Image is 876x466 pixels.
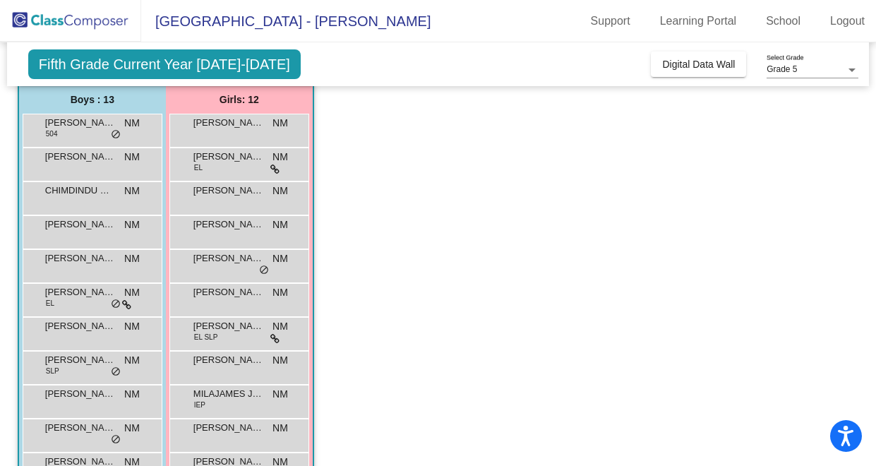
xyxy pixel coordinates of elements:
span: do_not_disturb_alt [111,299,121,310]
span: [PERSON_NAME] [45,353,116,367]
span: [PERSON_NAME] [45,150,116,164]
span: [PERSON_NAME] [193,251,264,265]
span: NM [124,353,140,368]
span: [PERSON_NAME] [45,285,116,299]
span: do_not_disturb_alt [259,265,269,276]
span: NM [272,217,288,232]
span: NM [124,217,140,232]
span: Fifth Grade Current Year [DATE]-[DATE] [28,49,301,79]
span: 504 [46,129,58,139]
span: MILAJAMES JUMPER [193,387,264,401]
span: EL [194,162,203,173]
span: Grade 5 [767,64,797,74]
div: Girls: 12 [166,85,313,114]
span: [PERSON_NAME] [193,150,264,164]
span: NM [124,387,140,402]
span: [PERSON_NAME] DY TIOCO [45,217,116,232]
span: NM [272,421,288,436]
span: NM [272,387,288,402]
span: EL [46,298,54,309]
span: do_not_disturb_alt [111,129,121,141]
span: [PERSON_NAME] [45,251,116,265]
span: [GEOGRAPHIC_DATA] - [PERSON_NAME] [141,10,431,32]
span: [PERSON_NAME] [45,421,116,435]
span: [PERSON_NAME] [193,184,264,198]
a: Logout [819,10,876,32]
span: NM [124,285,140,300]
span: do_not_disturb_alt [111,434,121,446]
span: [PERSON_NAME] [193,217,264,232]
span: [PERSON_NAME] [193,421,264,435]
span: NM [272,319,288,334]
span: NM [124,421,140,436]
button: Digital Data Wall [651,52,746,77]
span: [PERSON_NAME] [45,116,116,130]
span: NM [272,116,288,131]
span: NM [124,319,140,334]
span: [PERSON_NAME] [193,353,264,367]
span: [PERSON_NAME] [193,319,264,333]
span: [PERSON_NAME] [45,387,116,401]
span: [PERSON_NAME] [193,285,264,299]
a: Support [580,10,642,32]
span: [PERSON_NAME] [193,116,264,130]
span: NM [124,251,140,266]
span: NM [272,251,288,266]
span: IEP [194,400,205,410]
span: do_not_disturb_alt [111,366,121,378]
span: NM [272,285,288,300]
a: School [755,10,812,32]
div: Boys : 13 [19,85,166,114]
span: EL SLP [194,332,218,342]
span: [PERSON_NAME] [45,319,116,333]
span: NM [124,184,140,198]
span: NM [272,353,288,368]
span: SLP [46,366,59,376]
span: Digital Data Wall [662,59,735,70]
span: NM [272,150,288,165]
span: CHIMDINDU OHIRI [45,184,116,198]
a: Learning Portal [649,10,748,32]
span: NM [272,184,288,198]
span: NM [124,116,140,131]
span: NM [124,150,140,165]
